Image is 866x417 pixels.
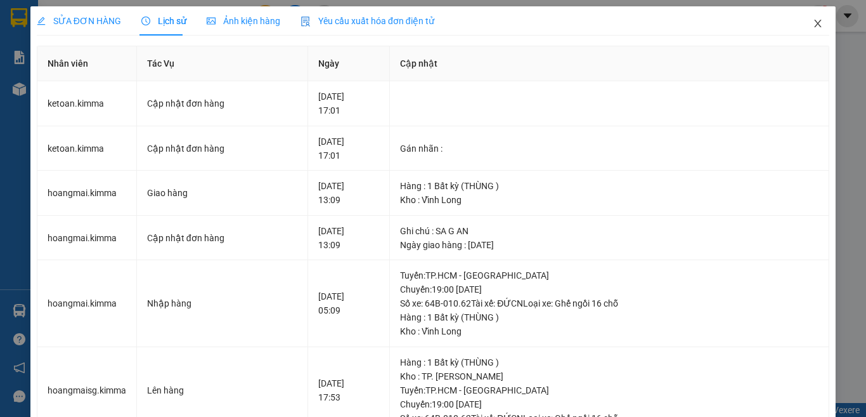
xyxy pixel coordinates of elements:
div: Kho : TP. [PERSON_NAME] [400,369,818,383]
span: SỬA ĐƠN HÀNG [37,16,121,26]
th: Cập nhật [390,46,829,81]
div: Kho : Vĩnh Long [400,324,818,338]
span: Lịch sử [141,16,186,26]
span: picture [207,17,216,25]
div: [DATE] 17:01 [318,89,379,117]
th: Tác Vụ [137,46,308,81]
div: Cập nhật đơn hàng [147,231,297,245]
span: close [813,18,823,29]
div: [DATE] 17:53 [318,376,379,404]
span: Ảnh kiện hàng [207,16,280,26]
div: [DATE] 13:09 [318,179,379,207]
td: ketoan.kimma [37,126,137,171]
td: ketoan.kimma [37,81,137,126]
div: Ngày giao hàng : [DATE] [400,238,818,252]
div: [DATE] 17:01 [318,135,379,162]
th: Nhân viên [37,46,137,81]
div: Hàng : 1 Bất kỳ (THÙNG ) [400,355,818,369]
img: icon [301,17,311,27]
div: Nhập hàng [147,296,297,310]
div: Kho : Vĩnh Long [400,193,818,207]
div: Gán nhãn : [400,142,818,156]
button: Close [800,6,836,42]
td: hoangmai.kimma [37,260,137,347]
td: hoangmai.kimma [37,216,137,261]
span: Yêu cầu xuất hóa đơn điện tử [301,16,434,26]
div: Giao hàng [147,186,297,200]
div: Ghi chú : SA G AN [400,224,818,238]
div: Hàng : 1 Bất kỳ (THÙNG ) [400,310,818,324]
span: clock-circle [141,17,150,25]
div: Lên hàng [147,383,297,397]
td: hoangmai.kimma [37,171,137,216]
div: [DATE] 05:09 [318,289,379,317]
div: Cập nhật đơn hàng [147,142,297,156]
div: Hàng : 1 Bất kỳ (THÙNG ) [400,179,818,193]
th: Ngày [308,46,390,81]
div: Tuyến : TP.HCM - [GEOGRAPHIC_DATA] Chuyến: 19:00 [DATE] Số xe: 64B-010.62 Tài xế: ĐỨCN Loại xe: G... [400,268,818,310]
div: [DATE] 13:09 [318,224,379,252]
div: Cập nhật đơn hàng [147,96,297,110]
span: edit [37,17,46,25]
